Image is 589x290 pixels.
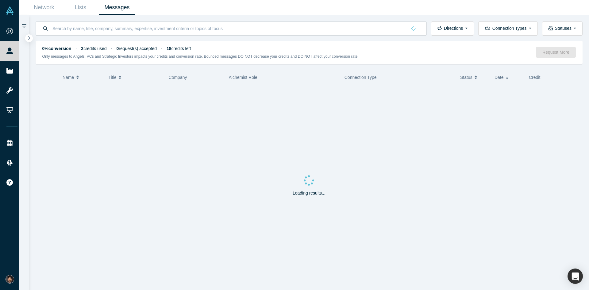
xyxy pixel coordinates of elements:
span: Alchemist Role [229,75,257,80]
button: Title [109,71,162,84]
a: Messages [99,0,135,15]
button: Statuses [542,21,583,36]
span: Date [495,71,504,84]
button: Name [63,71,102,84]
span: · [75,46,77,51]
a: Lists [62,0,99,15]
img: Shine Oovattil's Account [6,275,14,284]
span: Company [169,75,187,80]
span: Connection Type [345,75,377,80]
strong: 0 [117,46,119,51]
strong: 18 [167,46,171,51]
button: Date [495,71,522,84]
small: Only messages to Angels, VCs and Strategic Investors impacts your credits and conversion rate. Bo... [42,54,359,59]
span: Title [109,71,117,84]
strong: 2 [81,46,83,51]
span: credits used [81,46,106,51]
span: Credit [529,75,540,80]
button: Connection Types [478,21,537,36]
span: · [161,46,162,51]
button: Directions [431,21,474,36]
button: Status [460,71,488,84]
span: Name [63,71,74,84]
input: Search by name, title, company, summary, expertise, investment criteria or topics of focus [52,21,407,36]
img: Alchemist Vault Logo [6,6,14,15]
span: Status [460,71,472,84]
p: Loading results... [293,190,325,196]
strong: 0% conversion [42,46,71,51]
span: · [111,46,112,51]
span: request(s) accepted [117,46,157,51]
a: Network [26,0,62,15]
span: credits left [167,46,191,51]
